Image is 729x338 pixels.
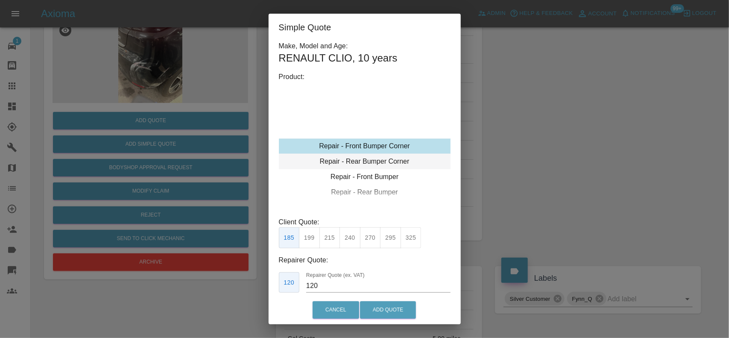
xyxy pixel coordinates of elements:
[279,51,451,65] h1: RENAULT CLIO , 10 years
[380,227,401,248] button: 295
[306,271,365,279] label: Repairer Quote (ex. VAT)
[279,217,451,227] p: Client Quote:
[340,227,360,248] button: 240
[313,301,359,319] button: Cancel
[299,227,320,248] button: 199
[360,301,416,319] button: Add Quote
[279,72,451,82] p: Product:
[279,154,451,169] div: Repair - Rear Bumper Corner
[279,227,300,248] button: 185
[269,14,461,41] h2: Simple Quote
[360,227,381,248] button: 270
[279,255,451,265] p: Repairer Quote:
[319,227,340,248] button: 215
[279,41,451,51] p: Make, Model and Age:
[401,227,422,248] button: 325
[279,185,451,200] div: Repair - Rear Bumper
[279,272,300,293] button: 120
[279,200,451,215] div: Repair - NSF Wing
[279,169,451,185] div: Repair - Front Bumper
[279,138,451,154] div: Repair - Front Bumper Corner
